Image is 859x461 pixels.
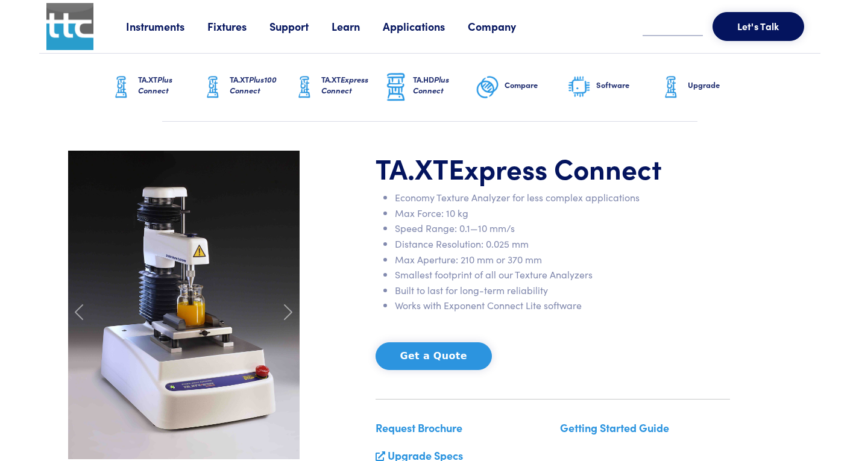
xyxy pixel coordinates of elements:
a: Software [567,54,659,121]
a: Company [468,19,539,34]
a: Compare [476,54,567,121]
button: Get a Quote [376,342,492,370]
a: Applications [383,19,468,34]
img: ta-xt-graphic.png [292,72,316,102]
li: Distance Resolution: 0.025 mm [395,236,730,252]
a: TA.XTExpress Connect [292,54,384,121]
a: Upgrade [659,54,750,121]
li: Smallest footprint of all our Texture Analyzers [395,267,730,283]
a: TA.HDPlus Connect [384,54,476,121]
h6: TA.XT [321,74,384,96]
img: ta-xt-graphic.png [659,72,683,102]
span: Plus100 Connect [230,74,277,96]
li: Max Force: 10 kg [395,205,730,221]
a: Request Brochure [376,420,462,435]
span: Plus Connect [413,74,449,96]
h6: Software [596,80,659,90]
h6: TA.XT [230,74,292,96]
a: Fixtures [207,19,269,34]
img: ttc_logo_1x1_v1.0.png [46,3,93,50]
li: Built to last for long-term reliability [395,283,730,298]
li: Max Aperture: 210 mm or 370 mm [395,252,730,268]
li: Economy Texture Analyzer for less complex applications [395,190,730,205]
h6: Compare [505,80,567,90]
a: Getting Started Guide [560,420,669,435]
h1: TA.XT [376,151,730,186]
a: TA.XTPlus Connect [109,54,201,121]
a: Instruments [126,19,207,34]
span: Express Connect [321,74,368,96]
img: compare-graphic.png [476,72,500,102]
img: carousel-express-bloom.jpg [68,151,300,459]
img: ta-xt-graphic.png [201,72,225,102]
a: Support [269,19,332,34]
h6: Upgrade [688,80,750,90]
span: Plus Connect [138,74,172,96]
a: TA.XTPlus100 Connect [201,54,292,121]
img: ta-xt-graphic.png [109,72,133,102]
li: Speed Range: 0.1—10 mm/s [395,221,730,236]
li: Works with Exponent Connect Lite software [395,298,730,313]
img: software-graphic.png [567,75,591,100]
h6: TA.HD [413,74,476,96]
span: Express Connect [448,148,662,187]
button: Let's Talk [713,12,804,41]
a: Learn [332,19,383,34]
img: ta-hd-graphic.png [384,72,408,103]
h6: TA.XT [138,74,201,96]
